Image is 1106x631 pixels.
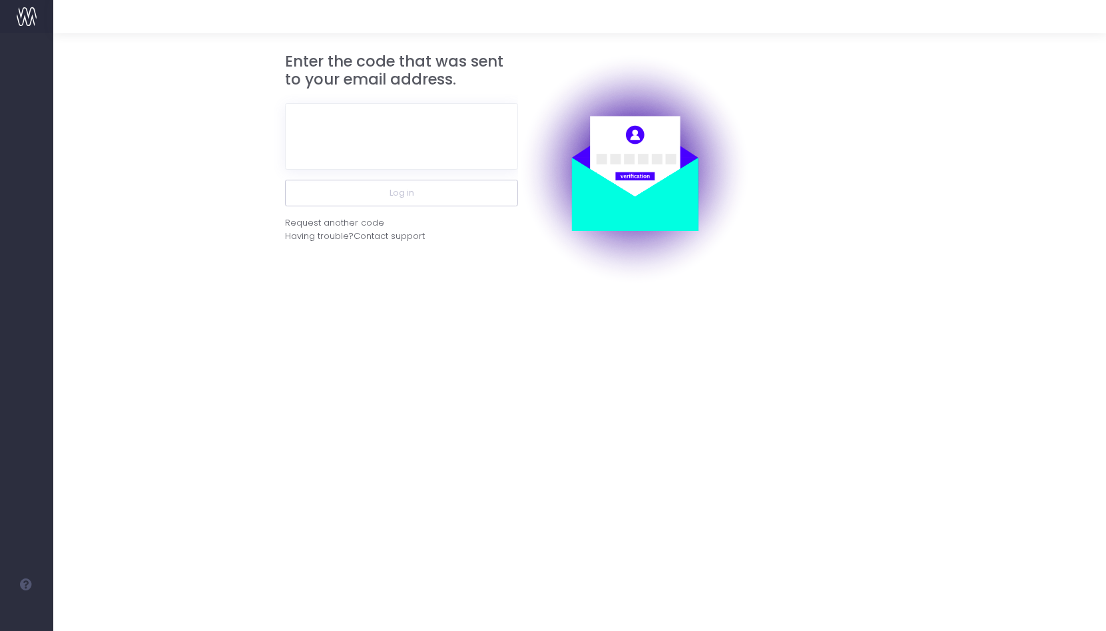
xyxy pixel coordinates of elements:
[285,180,518,206] button: Log in
[518,53,751,286] img: auth.png
[17,604,37,624] img: images/default_profile_image.png
[354,230,425,243] span: Contact support
[285,53,518,89] h3: Enter the code that was sent to your email address.
[285,216,384,230] div: Request another code
[285,230,518,243] div: Having trouble?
